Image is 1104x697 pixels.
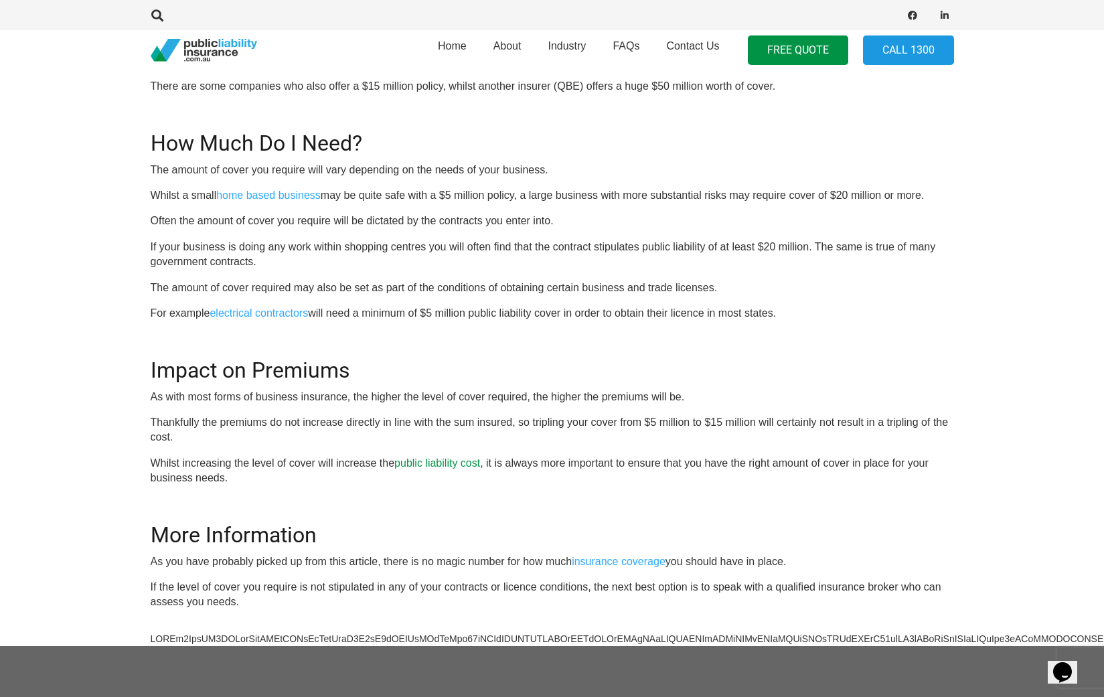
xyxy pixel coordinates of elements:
a: About [480,26,535,74]
p: Whilst increasing the level of cover will increase the , it is always more important to ensure th... [151,456,954,486]
a: FREE QUOTE [748,35,848,66]
span: Contact Us [666,40,719,52]
span: Industry [548,40,586,52]
p: Whilst a small may be quite safe with a $5 million policy, a large business with more substantial... [151,188,954,203]
span: Home [438,40,467,52]
span: FAQs [613,40,639,52]
a: Contact Us [653,26,732,74]
h2: Impact on Premiums [151,341,954,383]
p: The amount of cover you require will vary depending on the needs of your business. [151,163,954,177]
span: About [493,40,522,52]
a: Call 1300 [863,35,954,66]
a: Facebook [903,6,922,25]
a: Home [424,26,480,74]
a: LinkedIn [935,6,954,25]
a: FAQs [599,26,653,74]
a: Search [145,9,171,21]
a: Industry [534,26,599,74]
p: Thankfully the premiums do not increase directly in line with the sum insured, so tripling your c... [151,415,954,445]
p: The amount of cover required may also be set as part of the conditions of obtaining certain busin... [151,281,954,295]
p: Often the amount of cover you require will be dictated by the contracts you enter into. [151,214,954,228]
iframe: chat widget [1048,643,1091,684]
div: LOREm2IpsUM3DOLorSitAMEtCONsEcTetUraD3E2sE9dOEIUsMOdTeMpo67iNCIdIDUNTUTLABOrEETdOLOrEMAgNAaLIQUAE... [151,631,954,646]
a: public liability cost [394,457,480,469]
a: insurance coverage [572,556,665,567]
p: There are some companies who also offer a $15 million policy, whilst another insurer (QBE) offers... [151,79,954,94]
p: As with most forms of business insurance, the higher the level of cover required, the higher the ... [151,390,954,404]
h2: How Much Do I Need? [151,114,954,156]
a: electrical contractors [210,307,308,319]
a: home based business [216,189,321,201]
p: For example will need a minimum of $5 million public liability cover in order to obtain their lic... [151,306,954,321]
h2: More Information [151,506,954,548]
p: If your business is doing any work within shopping centres you will often find that the contract ... [151,240,954,270]
p: As you have probably picked up from this article, there is no magic number for how much you shoul... [151,554,954,569]
a: pli_logotransparent [151,39,257,62]
p: If the level of cover you require is not stipulated in any of your contracts or licence condition... [151,580,954,610]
